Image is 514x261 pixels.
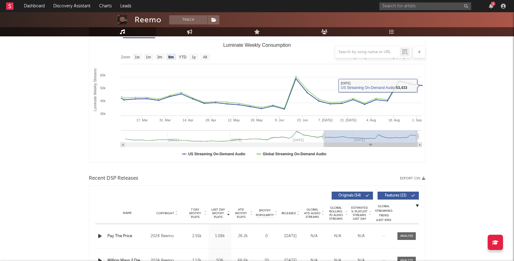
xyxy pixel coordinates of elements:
text: 26. May [251,118,263,122]
span: Global ATD Audio Streams [304,208,321,219]
input: Search by song name or URL [335,50,400,55]
span: ATD Spotify Plays [233,208,249,219]
text: 1. Sep [412,118,422,122]
div: N/A [351,233,371,239]
div: 2 [491,2,495,6]
text: 23. Jun [297,118,308,122]
div: 2024 Reemo [151,233,184,240]
text: 60k [100,73,106,77]
span: Released [281,211,296,215]
text: 17. Mar [136,118,148,122]
text: 31. Mar [159,118,171,122]
div: 26.2k [233,233,253,239]
div: Reemo [135,15,162,24]
text: 9. Jun [275,118,284,122]
div: 0 [256,233,277,239]
div: 1.08k [210,233,230,239]
button: Features(21) [378,192,419,200]
div: N/A [327,233,348,239]
button: Export CSV [400,177,425,180]
span: Originals ( 54 ) [336,194,364,197]
span: Features ( 21 ) [382,194,410,197]
div: N/A [304,233,324,239]
text: 21. [DATE] [340,118,356,122]
span: Global Rolling 7D Audio Streams [327,206,344,221]
text: US Streaming On-Demand Audio [188,152,245,156]
span: Copyright [156,211,174,215]
text: 18. Aug [388,118,400,122]
text: 30k [100,112,106,116]
span: Spotify Popularity [256,208,274,218]
div: 2.55k [187,233,207,239]
a: Pay The Price [107,233,147,239]
span: Recent DSP Releases [89,175,138,182]
text: Luminate Weekly Consumption [223,42,291,48]
button: Originals(54) [332,192,373,200]
text: 4. Aug [367,118,376,122]
text: 12. May [228,118,240,122]
text: Luminate Weekly Streams [93,68,97,111]
span: Last Day Spotify Plays [210,208,226,219]
text: 7. [DATE] [318,118,333,122]
text: 40k [100,99,106,103]
text: 28. Apr [206,118,216,122]
span: 7 Day Spotify Plays [187,208,203,219]
svg: Luminate Weekly Consumption [89,40,425,162]
span: Estimated % Playlist Streams Last Day [351,206,368,221]
div: [DATE] [280,233,301,239]
text: Global Streaming On-Demand Audio [263,152,326,156]
div: Name [107,211,147,215]
div: Global Streaming Trend (Last 60D) [374,204,393,222]
button: Track [169,15,207,24]
button: 2 [489,4,493,9]
input: Search for artists [379,2,471,10]
text: 14. Apr [183,118,193,122]
text: 50k [100,86,106,90]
